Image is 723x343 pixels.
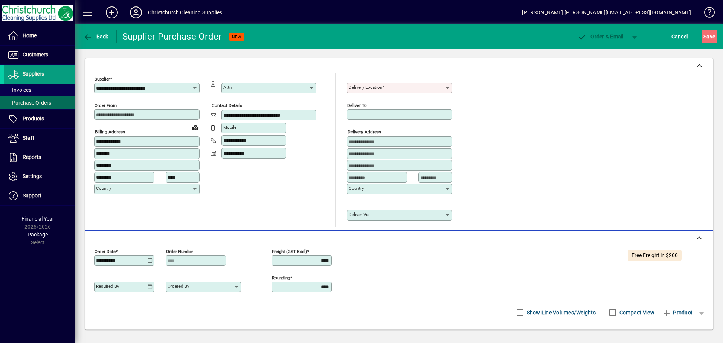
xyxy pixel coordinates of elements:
[23,71,44,77] span: Suppliers
[658,306,696,319] button: Product
[83,34,108,40] span: Back
[95,103,117,108] mat-label: Order from
[189,121,201,133] a: View on map
[631,252,678,258] span: Free Freight in $200
[95,248,116,254] mat-label: Order date
[4,96,75,109] a: Purchase Orders
[4,148,75,167] a: Reports
[21,216,54,222] span: Financial Year
[232,34,241,39] span: NEW
[662,306,692,319] span: Product
[23,173,42,179] span: Settings
[4,167,75,186] a: Settings
[702,30,717,43] button: Save
[272,248,307,254] mat-label: Freight (GST excl)
[699,2,714,26] a: Knowledge Base
[349,85,382,90] mat-label: Delivery Location
[525,309,596,316] label: Show Line Volumes/Weights
[4,110,75,128] a: Products
[8,100,51,106] span: Purchase Orders
[670,30,690,43] button: Cancel
[349,212,369,217] mat-label: Deliver via
[23,116,44,122] span: Products
[23,154,41,160] span: Reports
[148,6,222,18] div: Christchurch Cleaning Supplies
[166,248,193,254] mat-label: Order number
[75,30,117,43] app-page-header-button: Back
[272,275,290,280] mat-label: Rounding
[347,103,367,108] mat-label: Deliver To
[100,6,124,19] button: Add
[223,125,236,130] mat-label: Mobile
[4,186,75,205] a: Support
[95,76,110,82] mat-label: Supplier
[96,186,111,191] mat-label: Country
[96,284,119,289] mat-label: Required by
[23,135,34,141] span: Staff
[168,284,189,289] mat-label: Ordered by
[4,129,75,148] a: Staff
[4,84,75,96] a: Invoices
[27,232,48,238] span: Package
[703,30,715,43] span: ave
[23,52,48,58] span: Customers
[223,85,232,90] mat-label: Attn
[124,6,148,19] button: Profile
[8,87,31,93] span: Invoices
[349,186,364,191] mat-label: Country
[574,30,627,43] button: Order & Email
[4,46,75,64] a: Customers
[81,30,110,43] button: Back
[671,30,688,43] span: Cancel
[23,32,37,38] span: Home
[122,30,222,43] div: Supplier Purchase Order
[703,34,706,40] span: S
[23,192,41,198] span: Support
[578,34,624,40] span: Order & Email
[522,6,691,18] div: [PERSON_NAME] [PERSON_NAME][EMAIL_ADDRESS][DOMAIN_NAME]
[618,309,654,316] label: Compact View
[4,26,75,45] a: Home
